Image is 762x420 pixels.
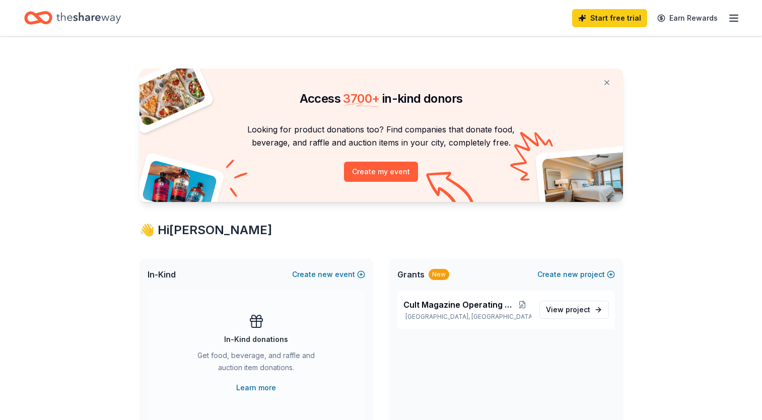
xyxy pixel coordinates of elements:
[429,269,449,280] div: New
[300,91,463,106] span: Access in-kind donors
[403,313,531,321] p: [GEOGRAPHIC_DATA], [GEOGRAPHIC_DATA]
[128,62,206,127] img: Pizza
[148,268,176,281] span: In-Kind
[344,162,418,182] button: Create my event
[566,305,590,314] span: project
[651,9,724,27] a: Earn Rewards
[236,382,276,394] a: Learn more
[572,9,647,27] a: Start free trial
[397,268,425,281] span: Grants
[318,268,333,281] span: new
[537,268,615,281] button: Createnewproject
[152,123,611,150] p: Looking for product donations too? Find companies that donate food, beverage, and raffle and auct...
[140,222,623,238] div: 👋 Hi [PERSON_NAME]
[24,6,121,30] a: Home
[292,268,365,281] button: Createnewevent
[546,304,590,316] span: View
[403,299,514,311] span: Cult Magazine Operating Funds
[563,268,578,281] span: new
[343,91,379,106] span: 3700 +
[539,301,609,319] a: View project
[224,333,288,345] div: In-Kind donations
[188,349,325,378] div: Get food, beverage, and raffle and auction item donations.
[426,172,476,209] img: Curvy arrow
